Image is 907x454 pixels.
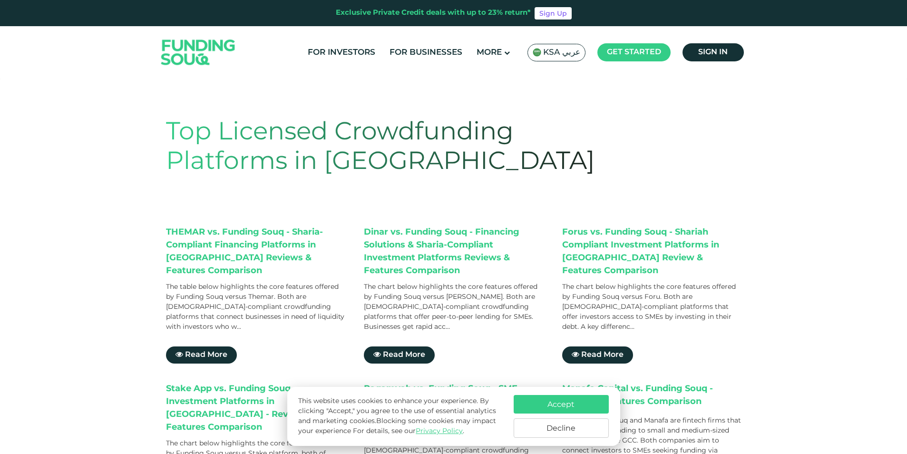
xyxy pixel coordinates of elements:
img: SA Flag [533,48,541,57]
a: Read More [562,346,633,364]
span: Read More [185,351,227,358]
p: This website uses cookies to enhance your experience. By clicking "Accept," you agree to the use ... [298,396,504,436]
span: KSA عربي [543,47,580,58]
div: The chart below highlights the core features offered by Funding Souq versus [PERSON_NAME]. Both a... [364,282,543,332]
span: Get started [607,49,661,56]
a: Read More [364,346,435,364]
a: Sign Up [535,7,572,20]
h1: Top Licensed Crowdfunding Platforms in [GEOGRAPHIC_DATA] [166,118,626,178]
span: More [477,49,502,57]
a: For Investors [305,45,378,60]
a: For Businesses [387,45,465,60]
img: Logo [152,29,245,77]
span: For details, see our . [353,428,464,434]
a: Read More [166,346,237,364]
div: Raqamyah vs. Funding Souq - SME Lending Platforms Review & Features Comparison [364,383,543,421]
div: Manafa Capital vs. Funding Souq - Review & Features Comparison [562,383,741,411]
button: Accept [514,395,609,414]
span: Blocking some cookies may impact your experience [298,418,496,434]
button: Decline [514,418,609,438]
a: Sign in [683,43,744,61]
span: Read More [383,351,425,358]
div: Dinar vs. Funding Souq - Financing Solutions & Sharia-Compliant Investment Platforms Reviews & Fe... [364,226,543,277]
span: Read More [581,351,624,358]
div: Stake App vs. Funding Souq - Investment Platforms in [GEOGRAPHIC_DATA] - Reviews & Features Compa... [166,383,345,434]
div: The chart below highlights the core features offered by Funding Souq versus Foru. Both are [DEMOG... [562,282,741,332]
div: The table below highlights the core features offered by Funding Souq versus Themar. Both are [DEM... [166,282,345,332]
a: Privacy Policy [416,428,463,434]
div: THEMAR vs. Funding Souq - Sharia-Compliant Financing Platforms in [GEOGRAPHIC_DATA] Reviews & Fea... [166,226,345,277]
span: Sign in [698,49,728,56]
div: Forus vs. Funding Souq - Shariah Compliant Investment Platforms in [GEOGRAPHIC_DATA] Review & Fea... [562,226,741,277]
div: Exclusive Private Credit deals with up to 23% return* [336,8,531,19]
